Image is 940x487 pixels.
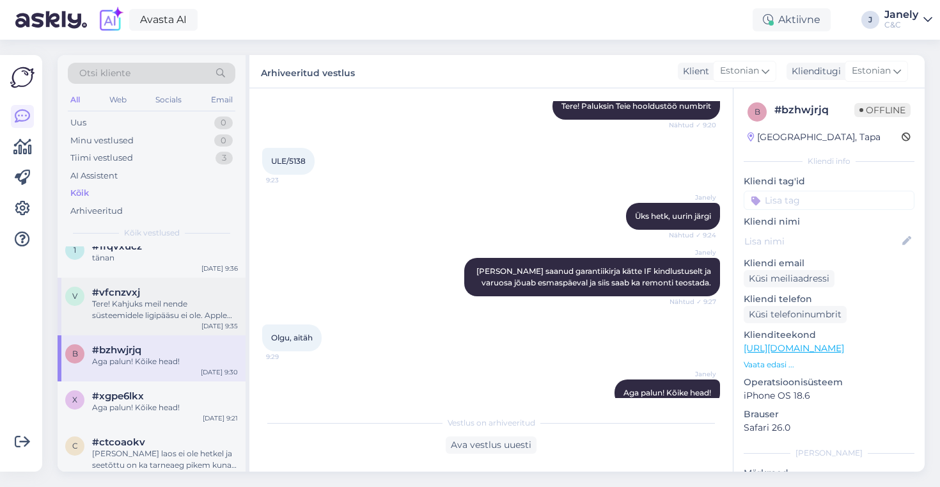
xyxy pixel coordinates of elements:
div: Minu vestlused [70,134,134,147]
div: # bzhwjrjq [774,102,854,118]
span: Üks hetk, uurin järgi [635,211,711,221]
div: Tiimi vestlused [70,152,133,164]
div: [DATE] 9:30 [201,367,238,377]
p: Safari 26.0 [744,421,914,435]
p: Kliendi email [744,257,914,270]
p: iPhone OS 18.6 [744,389,914,403]
span: Tere! Paluksin Teie hooldustöö numbrit [561,101,711,111]
div: Janely [884,10,918,20]
div: Aga palun! Kõike head! [92,402,238,413]
span: b [755,107,760,116]
p: Kliendi tag'id [744,175,914,188]
div: [DATE] 9:19 [203,471,238,481]
span: Kõik vestlused [124,227,180,239]
input: Lisa tag [744,191,914,210]
span: Olgu, aitäh [271,333,313,342]
span: x [72,395,77,404]
div: Kliendi info [744,156,914,167]
div: Klient [678,65,709,78]
span: Estonian [720,64,759,78]
p: Klienditeekond [744,328,914,342]
p: Kliendi nimi [744,215,914,228]
div: [PERSON_NAME] laos ei ole hetkel ja seetõttu on ka tarneaeg pikem kuna eeltellimusi on palju [92,448,238,471]
div: 0 [214,134,233,147]
div: [GEOGRAPHIC_DATA], Tapa [748,131,881,144]
label: Arhiveeritud vestlus [261,63,355,80]
img: explore-ai [97,6,124,33]
div: All [68,92,82,108]
span: Nähtud ✓ 9:24 [668,230,716,240]
span: #bzhwjrjq [92,344,141,356]
span: Nähtud ✓ 9:27 [668,297,716,307]
a: JanelyC&C [884,10,932,30]
div: Küsi meiliaadressi [744,270,834,287]
span: Aga palun! Kõike head! [623,388,711,397]
div: AI Assistent [70,170,118,182]
span: Estonian [852,64,891,78]
div: tänan [92,252,238,264]
span: 9:23 [266,175,314,185]
span: c [72,441,78,451]
span: #vfcnzvxj [92,287,140,298]
div: Kõik [70,187,89,200]
p: Märkmed [744,467,914,480]
div: [DATE] 9:35 [201,321,238,331]
div: Tere! Kahjuks meil nende süsteemidele ligipääsu ei ole. Apple support saab aidata selles osas. Ne... [92,298,238,321]
div: [DATE] 9:21 [203,413,238,423]
span: 1 [74,245,76,255]
div: Email [208,92,235,108]
div: [PERSON_NAME] [744,447,914,459]
p: Kliendi telefon [744,292,914,306]
p: Vaata edasi ... [744,359,914,371]
div: Uus [70,116,86,129]
span: [PERSON_NAME] saanud garantiikirja kätte IF kindlustuselt ja varuosa jõuab esmaspäeval ja siis sa... [476,266,713,287]
a: [URL][DOMAIN_NAME] [744,342,844,354]
span: ULE/5138 [271,156,306,166]
div: Klienditugi [787,65,841,78]
span: Janely [668,369,716,379]
div: Arhiveeritud [70,205,123,218]
div: Ava vestlus uuesti [446,436,537,454]
div: Küsi telefoninumbrit [744,306,847,323]
img: Askly Logo [10,65,35,90]
div: Aktiivne [753,8,831,31]
div: [DATE] 9:36 [201,264,238,273]
input: Lisa nimi [744,234,900,248]
div: Web [107,92,129,108]
p: Brauser [744,408,914,421]
a: Avasta AI [129,9,198,31]
div: C&C [884,20,918,30]
span: #xgpe6lkx [92,390,144,402]
span: Vestlus on arhiveeritud [448,417,535,429]
span: Nähtud ✓ 9:20 [668,120,716,130]
span: Otsi kliente [79,67,130,80]
span: Janely [668,193,716,202]
span: 9:29 [266,352,314,362]
span: v [72,291,77,301]
span: Offline [854,103,911,117]
div: 0 [214,116,233,129]
span: b [72,349,78,358]
p: Operatsioonisüsteem [744,376,914,389]
span: #1fqvxucz [92,241,142,252]
span: Janely [668,248,716,257]
div: 3 [215,152,233,164]
div: J [861,11,879,29]
div: Socials [153,92,184,108]
div: Aga palun! Kõike head! [92,356,238,367]
span: #ctcoaokv [92,436,145,448]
